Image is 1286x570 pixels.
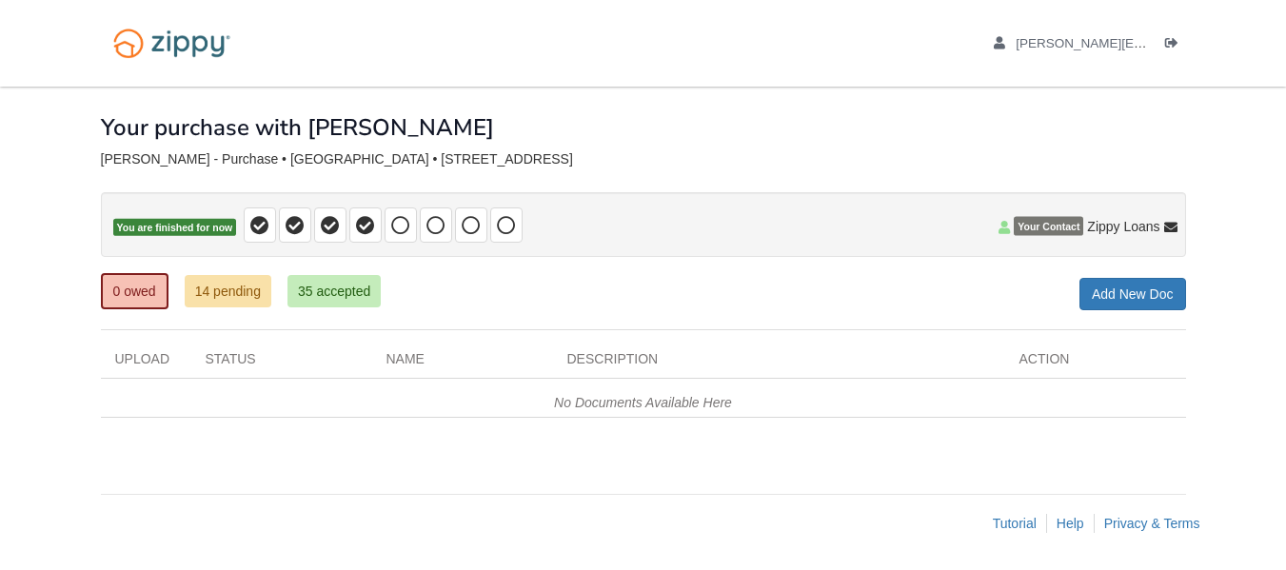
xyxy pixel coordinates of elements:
[101,115,494,140] h1: Your purchase with [PERSON_NAME]
[101,349,191,378] div: Upload
[1057,516,1084,531] a: Help
[191,349,372,378] div: Status
[1079,278,1186,310] a: Add New Doc
[1165,36,1186,55] a: Log out
[113,219,237,237] span: You are finished for now
[554,395,732,410] em: No Documents Available Here
[993,516,1037,531] a: Tutorial
[287,275,381,307] a: 35 accepted
[1005,349,1186,378] div: Action
[101,273,168,309] a: 0 owed
[1014,217,1083,236] span: Your Contact
[372,349,553,378] div: Name
[101,19,243,68] img: Logo
[185,275,271,307] a: 14 pending
[101,151,1186,167] div: [PERSON_NAME] - Purchase • [GEOGRAPHIC_DATA] • [STREET_ADDRESS]
[553,349,1005,378] div: Description
[1087,217,1159,236] span: Zippy Loans
[1104,516,1200,531] a: Privacy & Terms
